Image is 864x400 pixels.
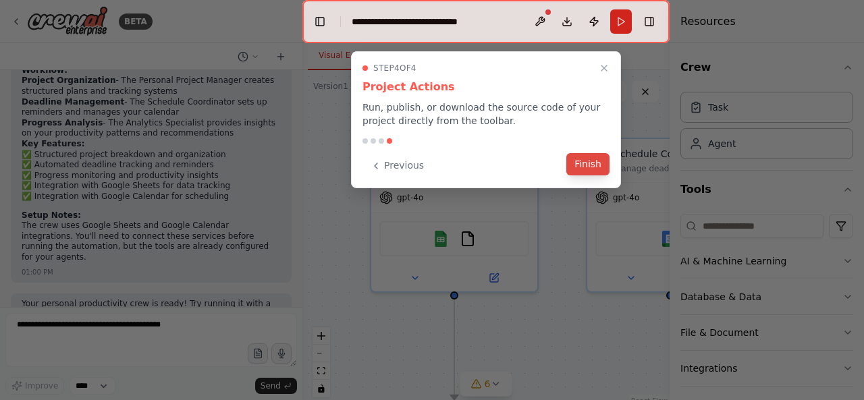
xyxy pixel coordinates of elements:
button: Finish [566,153,610,175]
span: Step 4 of 4 [373,63,416,74]
button: Close walkthrough [596,60,612,76]
button: Hide left sidebar [310,12,329,31]
p: Run, publish, or download the source code of your project directly from the toolbar. [362,101,610,127]
button: Previous [362,154,432,177]
h3: Project Actions [362,79,610,95]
